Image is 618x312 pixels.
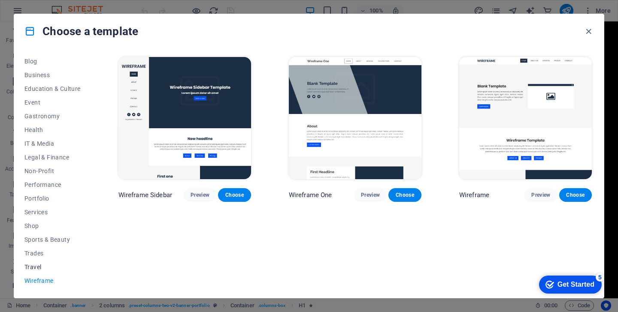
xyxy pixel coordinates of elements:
img: Wireframe Sidebar [118,57,251,179]
span: Blog [24,58,81,65]
button: Preview [354,188,387,202]
button: Shop [24,219,81,233]
span: Sports & Beauty [24,236,81,243]
button: Event [24,96,81,109]
img: Wireframe One [289,57,421,179]
button: Legal & Finance [24,150,81,164]
button: Blog [24,54,81,68]
button: Trades [24,246,81,260]
button: Choose [388,188,421,202]
span: Preview [191,192,209,198]
div: Get Started 5 items remaining, 0% complete [5,4,67,22]
p: Wireframe [459,191,489,199]
span: Portfolio [24,195,81,202]
span: Preview [361,192,380,198]
button: Health [24,123,81,137]
button: Travel [24,260,81,274]
button: IT & Media [24,137,81,150]
span: Wireframe [24,277,81,284]
button: Wireframe [24,274,81,288]
button: Choose [559,188,592,202]
span: Travel [24,264,81,270]
span: Trades [24,250,81,257]
button: Sports & Beauty [24,233,81,246]
button: Services [24,205,81,219]
span: Business [24,72,81,78]
button: Preview [524,188,557,202]
span: Event [24,99,81,106]
button: Business [24,68,81,82]
span: Shop [24,222,81,229]
span: Preview [531,192,550,198]
span: Education & Culture [24,85,81,92]
p: Wireframe One [289,191,332,199]
div: Get Started [23,9,60,17]
span: Performance [24,181,81,188]
span: IT & Media [24,140,81,147]
button: 2 [20,264,30,266]
div: 5 [61,2,70,10]
button: Preview [184,188,216,202]
span: Choose [566,192,585,198]
span: Gastronomy [24,113,81,120]
img: Wireframe [459,57,592,179]
span: Health [24,126,81,133]
span: Services [24,209,81,216]
button: Portfolio [24,192,81,205]
button: Education & Culture [24,82,81,96]
button: 1 [20,253,30,255]
button: 3 [20,275,30,277]
span: Choose [225,192,244,198]
span: Legal & Finance [24,154,81,161]
button: Performance [24,178,81,192]
button: Choose [218,188,251,202]
span: Non-Profit [24,168,81,174]
span: Choose [395,192,414,198]
button: Gastronomy [24,109,81,123]
h4: Choose a template [24,24,138,38]
button: Non-Profit [24,164,81,178]
p: Wireframe Sidebar [118,191,172,199]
